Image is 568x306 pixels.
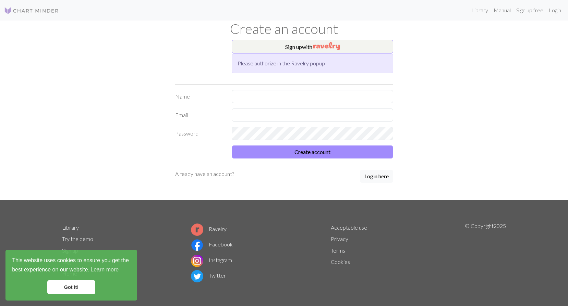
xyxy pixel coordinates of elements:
a: Acceptable use [331,224,367,231]
a: Privacy [331,235,348,242]
a: Sign up free [513,3,546,17]
a: Terms [331,247,345,254]
div: Please authorize in the Ravelry popup [232,53,393,73]
img: Ravelry [313,42,340,50]
p: © Copyright 2025 [465,222,506,291]
img: Instagram logo [191,255,203,267]
button: Create account [232,145,393,158]
h1: Create an account [58,21,510,37]
a: Instagram [191,257,232,263]
img: Facebook logo [191,239,203,251]
img: Ravelry logo [191,224,203,236]
a: Cookies [331,258,350,265]
span: This website uses cookies to ensure you get the best experience on our website. [12,256,131,275]
label: Password [171,127,228,140]
a: Manual [491,3,513,17]
a: Library [469,3,491,17]
button: Sign upwith [232,40,393,53]
a: dismiss cookie message [47,280,95,294]
a: Ravelry [191,226,227,232]
a: Sign up [62,247,78,254]
button: Login here [360,170,393,183]
label: Name [171,90,228,103]
a: Try the demo [62,235,93,242]
p: Already have an account? [175,170,234,178]
img: Twitter logo [191,270,203,282]
a: Login [546,3,564,17]
a: Twitter [191,272,226,279]
img: Logo [4,7,59,15]
a: Login here [360,170,393,183]
label: Email [171,109,228,122]
a: Facebook [191,241,233,247]
a: learn more about cookies [89,265,120,275]
a: Library [62,224,79,231]
div: cookieconsent [5,250,137,301]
